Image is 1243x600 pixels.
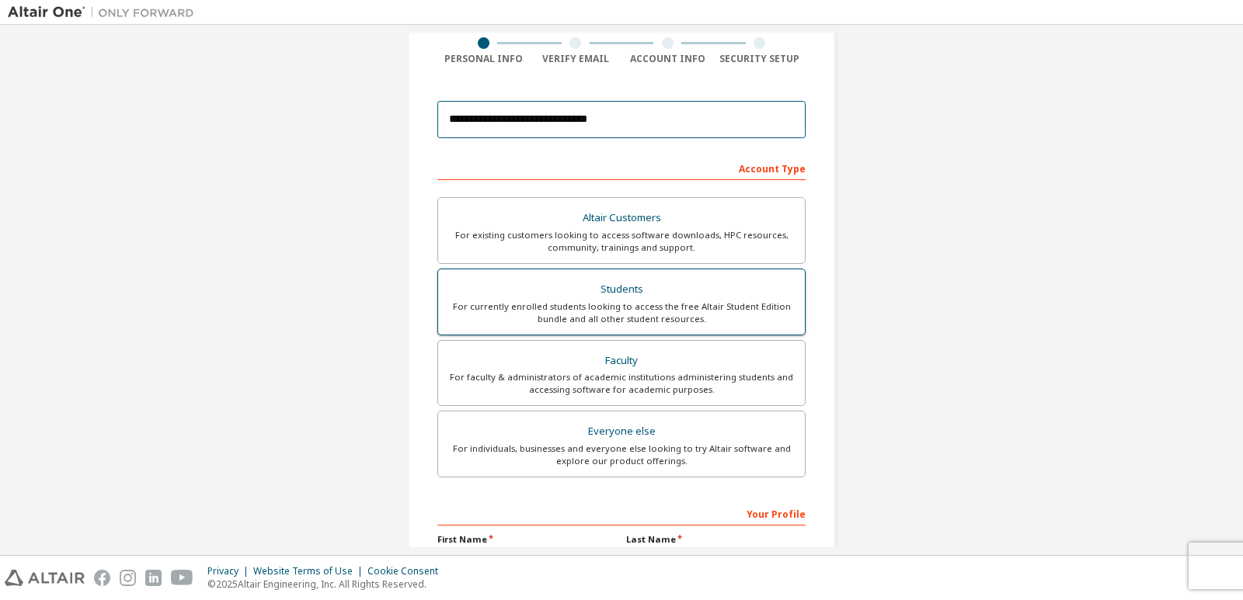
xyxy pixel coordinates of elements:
[437,155,806,180] div: Account Type
[8,5,202,20] img: Altair One
[447,421,796,442] div: Everyone else
[207,577,447,591] p: © 2025 Altair Engineering, Inc. All Rights Reserved.
[447,207,796,229] div: Altair Customers
[120,570,136,586] img: instagram.svg
[714,53,806,65] div: Security Setup
[621,53,714,65] div: Account Info
[145,570,162,586] img: linkedin.svg
[253,565,367,577] div: Website Terms of Use
[437,533,617,546] label: First Name
[5,570,85,586] img: altair_logo.svg
[207,565,253,577] div: Privacy
[447,350,796,372] div: Faculty
[367,565,447,577] div: Cookie Consent
[447,442,796,467] div: For individuals, businesses and everyone else looking to try Altair software and explore our prod...
[530,53,622,65] div: Verify Email
[437,501,806,525] div: Your Profile
[447,371,796,396] div: For faculty & administrators of academic institutions administering students and accessing softwa...
[94,570,110,586] img: facebook.svg
[171,570,193,586] img: youtube.svg
[447,300,796,325] div: For currently enrolled students looking to access the free Altair Student Edition bundle and all ...
[447,279,796,300] div: Students
[437,53,530,65] div: Personal Info
[626,533,806,546] label: Last Name
[447,229,796,254] div: For existing customers looking to access software downloads, HPC resources, community, trainings ...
